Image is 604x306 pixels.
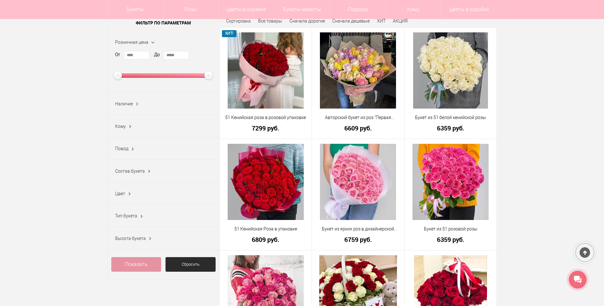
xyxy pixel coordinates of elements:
img: Букет из ярких роз в дизайнерской упаковке [320,144,396,220]
label: От [115,51,120,58]
a: Сбросить [166,257,216,272]
span: Повод [115,146,128,151]
span: Наличие [115,101,133,106]
a: 51 Кенийская Роза в упаковке [224,226,308,232]
img: Букет из 51 белой кенийской розы [413,32,488,109]
a: Букет из ярких роз в дизайнерской упаковке [316,226,400,232]
span: Тип букета [115,213,137,218]
span: Цвет [115,191,125,196]
a: АКЦИЯ [393,18,408,23]
span: Розничная цена [115,40,148,45]
a: Сначала дорогие [289,18,325,23]
img: 51 Кенийская роза в розовой упаковке [228,32,304,109]
a: Букет из 51 белой кенийской розы [409,114,493,121]
a: Букет из 51 розовой розы [409,226,493,232]
span: Сортировка [226,18,251,23]
a: 6359 руб. [409,236,493,243]
span: ХИТ! [222,30,237,37]
a: 6809 руб. [224,236,308,243]
a: Авторский букет из роз "Первая любовь" (40 см) [316,114,400,121]
a: 51 Кенийская роза в розовой упаковке [224,114,308,121]
a: 6359 руб. [409,125,493,131]
a: Сначала дешевые [332,18,370,23]
img: Авторский букет из роз "Первая любовь" (40 см) [320,32,396,109]
a: ХИТ [377,18,386,23]
img: Букет из 51 розовой розы [412,144,489,220]
a: 6759 руб. [316,236,400,243]
a: 7299 руб. [224,125,308,131]
span: Высота букета [115,236,146,241]
span: Фильтр по параметрам [107,15,219,31]
span: Кому [115,124,126,129]
a: Показать [111,257,161,272]
a: 6609 руб. [316,125,400,131]
span: Состав букета [115,169,145,174]
img: 51 Кенийская Роза в упаковке [228,144,304,220]
label: До [154,51,160,58]
a: Все товары [258,18,282,23]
